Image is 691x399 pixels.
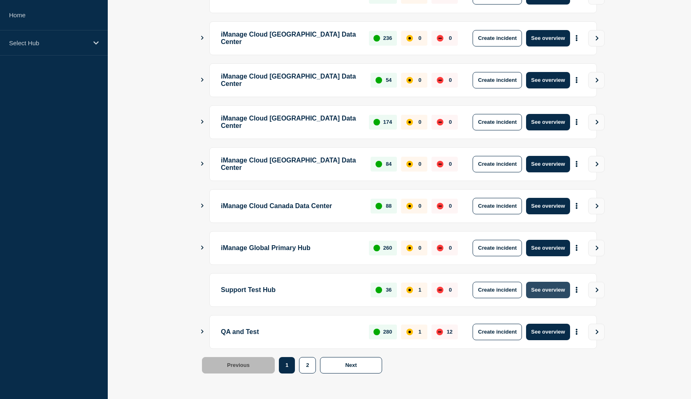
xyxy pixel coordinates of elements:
button: More actions [571,198,582,213]
button: Show Connected Hubs [200,77,204,83]
div: affected [406,77,413,84]
div: down [437,77,443,84]
p: 36 [386,287,392,293]
button: View [588,240,605,256]
button: 1 [279,357,295,373]
button: See overview [526,240,570,256]
p: 280 [383,329,392,335]
p: 54 [386,77,392,83]
button: Create incident [473,324,522,340]
p: 0 [418,77,421,83]
div: up [376,77,382,84]
p: iManage Cloud [GEOGRAPHIC_DATA] Data Center [221,156,361,172]
p: 0 [418,119,421,125]
span: Previous [227,362,250,368]
button: Show Connected Hubs [200,203,204,209]
button: Show Connected Hubs [200,329,204,335]
div: up [376,203,382,209]
button: View [588,156,605,172]
button: Create incident [473,198,522,214]
button: Show Connected Hubs [200,119,204,125]
button: See overview [526,198,570,214]
div: up [376,287,382,293]
div: down [436,329,443,335]
p: Select Hub [9,39,88,46]
div: up [373,119,380,125]
p: 0 [449,35,452,41]
button: Create incident [473,240,522,256]
p: 260 [383,245,392,251]
button: Previous [202,357,275,373]
button: More actions [571,282,582,297]
button: Create incident [473,114,522,130]
button: Create incident [473,156,522,172]
button: View [588,114,605,130]
button: Next [320,357,382,373]
button: Create incident [473,72,522,88]
button: View [588,324,605,340]
button: View [588,198,605,214]
p: 0 [449,77,452,83]
p: 0 [449,161,452,167]
button: 2 [299,357,316,373]
button: See overview [526,282,570,298]
button: Show Connected Hubs [200,161,204,167]
div: down [437,119,443,125]
div: up [373,329,380,335]
p: 0 [449,287,452,293]
button: Show Connected Hubs [200,245,204,251]
button: More actions [571,156,582,172]
p: iManage Cloud Canada Data Center [221,198,361,214]
div: affected [406,329,413,335]
p: iManage Cloud [GEOGRAPHIC_DATA] Data Center [221,30,359,46]
div: up [376,161,382,167]
p: 1 [418,329,421,335]
p: 0 [418,203,421,209]
p: 1 [418,287,421,293]
span: Next [345,362,357,368]
p: 12 [447,329,452,335]
div: affected [406,35,413,42]
div: up [373,35,380,42]
div: down [437,203,443,209]
div: down [437,35,443,42]
p: iManage Cloud [GEOGRAPHIC_DATA] Data Center [221,114,359,130]
button: More actions [571,240,582,255]
button: More actions [571,324,582,339]
div: affected [406,245,413,251]
p: 88 [386,203,392,209]
div: affected [406,161,413,167]
p: iManage Global Primary Hub [221,240,359,256]
button: View [588,282,605,298]
button: See overview [526,324,570,340]
button: More actions [571,72,582,88]
button: Create incident [473,282,522,298]
button: See overview [526,72,570,88]
p: Support Test Hub [221,282,361,298]
button: More actions [571,30,582,46]
div: up [373,245,380,251]
div: affected [406,203,413,209]
p: 0 [449,203,452,209]
p: 0 [418,245,421,251]
p: 174 [383,119,392,125]
p: 0 [418,161,421,167]
button: Show Connected Hubs [200,35,204,41]
button: View [588,30,605,46]
button: View [588,72,605,88]
p: 236 [383,35,392,41]
div: affected [406,119,413,125]
div: down [437,245,443,251]
p: 0 [449,119,452,125]
div: down [437,287,443,293]
p: QA and Test [221,324,359,340]
p: 0 [418,35,421,41]
button: See overview [526,156,570,172]
button: See overview [526,30,570,46]
button: See overview [526,114,570,130]
button: Create incident [473,30,522,46]
p: iManage Cloud [GEOGRAPHIC_DATA] Data Center [221,72,361,88]
div: down [437,161,443,167]
div: affected [406,287,413,293]
p: 0 [449,245,452,251]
